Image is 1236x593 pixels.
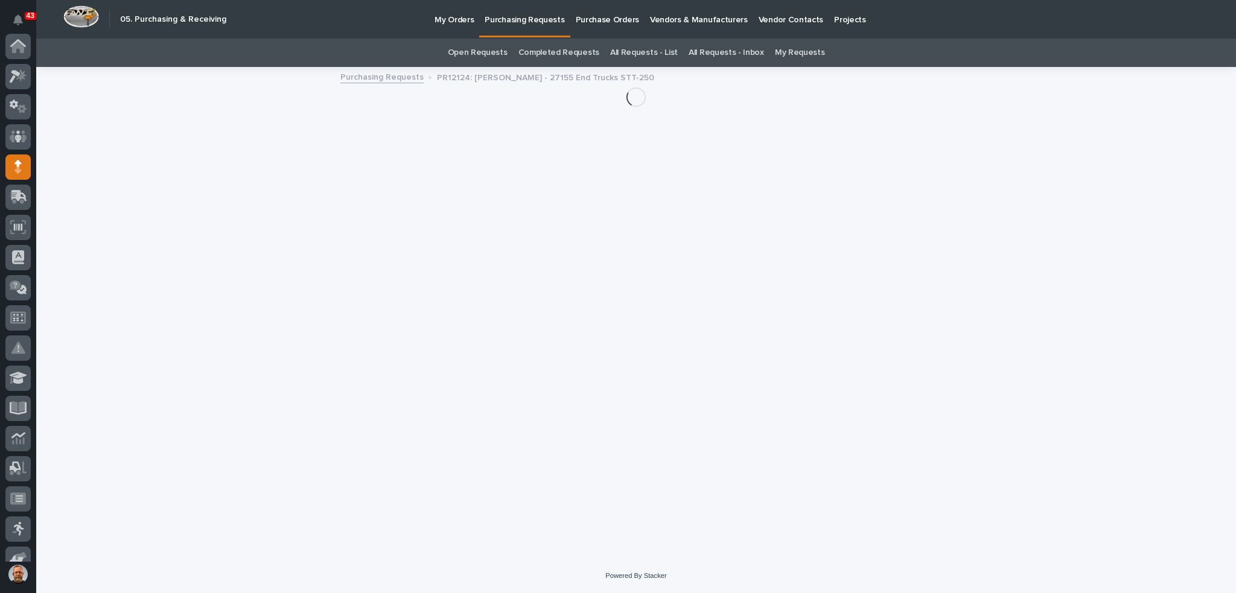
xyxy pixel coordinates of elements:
a: Open Requests [448,39,508,67]
p: 43 [27,11,34,20]
a: Purchasing Requests [340,69,424,83]
img: Workspace Logo [63,5,99,28]
a: Powered By Stacker [605,572,666,579]
h2: 05. Purchasing & Receiving [120,14,226,25]
a: My Requests [775,39,825,67]
button: Notifications [5,7,31,33]
p: PR12124: [PERSON_NAME] - 27155 End Trucks STT-250 [437,70,654,83]
div: Notifications43 [15,14,31,34]
button: users-avatar [5,562,31,587]
a: All Requests - List [610,39,678,67]
a: Completed Requests [518,39,599,67]
a: All Requests - Inbox [689,39,764,67]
